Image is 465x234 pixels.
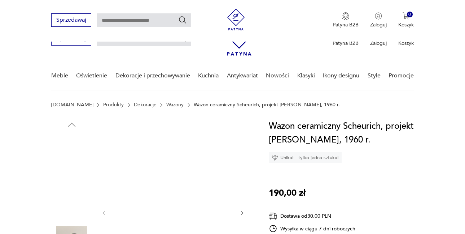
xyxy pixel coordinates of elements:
a: Antykwariat [227,62,258,90]
a: Ikona medaluPatyna B2B [333,12,359,28]
a: Sprzedawaj [51,37,91,42]
a: Promocje [389,62,414,90]
p: Koszyk [398,40,414,47]
p: Zaloguj [370,21,387,28]
div: Dostawa od 30,00 PLN [269,212,355,221]
p: Patyna B2B [333,21,359,28]
button: Sprzedawaj [51,13,91,27]
a: Klasyki [297,62,315,90]
button: Zaloguj [370,12,387,28]
a: Oświetlenie [76,62,107,90]
img: Ikona dostawy [269,212,277,221]
a: Sprzedawaj [51,18,91,23]
div: Unikat - tylko jedna sztuka! [269,152,342,163]
a: Style [368,62,381,90]
a: Kuchnia [198,62,219,90]
button: Szukaj [178,16,187,24]
p: Koszyk [398,21,414,28]
a: Dekoracje [134,102,157,108]
img: Ikona koszyka [403,12,410,20]
a: Dekoracje i przechowywanie [115,62,190,90]
img: Ikona diamentu [272,154,278,161]
p: Wazon ceramiczny Scheurich, projekt [PERSON_NAME], 1960 r. [194,102,340,108]
img: Zdjęcie produktu Wazon ceramiczny Scheurich, projekt Heinz Siery, 1960 r. [51,134,92,175]
h1: Wazon ceramiczny Scheurich, projekt [PERSON_NAME], 1960 r. [269,119,414,147]
img: Ikonka użytkownika [375,12,382,20]
p: Patyna B2B [333,40,359,47]
a: Meble [51,62,68,90]
img: Patyna - sklep z meblami i dekoracjami vintage [225,9,247,30]
div: Wysyłka w ciągu 7 dni roboczych [269,224,355,233]
img: Ikona medalu [342,12,349,20]
a: Nowości [266,62,289,90]
a: [DOMAIN_NAME] [51,102,93,108]
button: Patyna B2B [333,12,359,28]
button: 0Koszyk [398,12,414,28]
div: 0 [407,12,413,18]
p: Zaloguj [370,40,387,47]
a: Wazony [166,102,184,108]
p: 190,00 zł [269,186,306,200]
a: Produkty [103,102,124,108]
a: Ikony designu [323,62,359,90]
img: Zdjęcie produktu Wazon ceramiczny Scheurich, projekt Heinz Siery, 1960 r. [51,180,92,221]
